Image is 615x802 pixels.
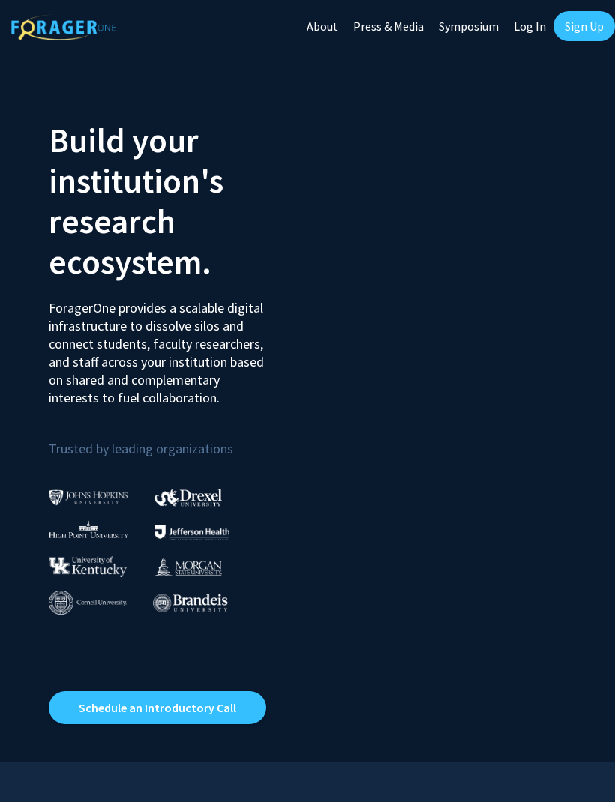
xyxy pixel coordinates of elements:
[153,594,228,612] img: Brandeis University
[49,288,266,407] p: ForagerOne provides a scalable digital infrastructure to dissolve silos and connect students, fac...
[49,591,127,615] img: Cornell University
[154,489,222,506] img: Drexel University
[49,419,296,460] p: Trusted by leading organizations
[553,11,615,41] a: Sign Up
[153,557,222,576] img: Morgan State University
[49,556,127,576] img: University of Kentucky
[154,525,229,540] img: Thomas Jefferson University
[49,691,266,724] a: Opens in a new tab
[49,120,296,282] h2: Build your institution's research ecosystem.
[11,14,116,40] img: ForagerOne Logo
[49,489,128,505] img: Johns Hopkins University
[49,520,128,538] img: High Point University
